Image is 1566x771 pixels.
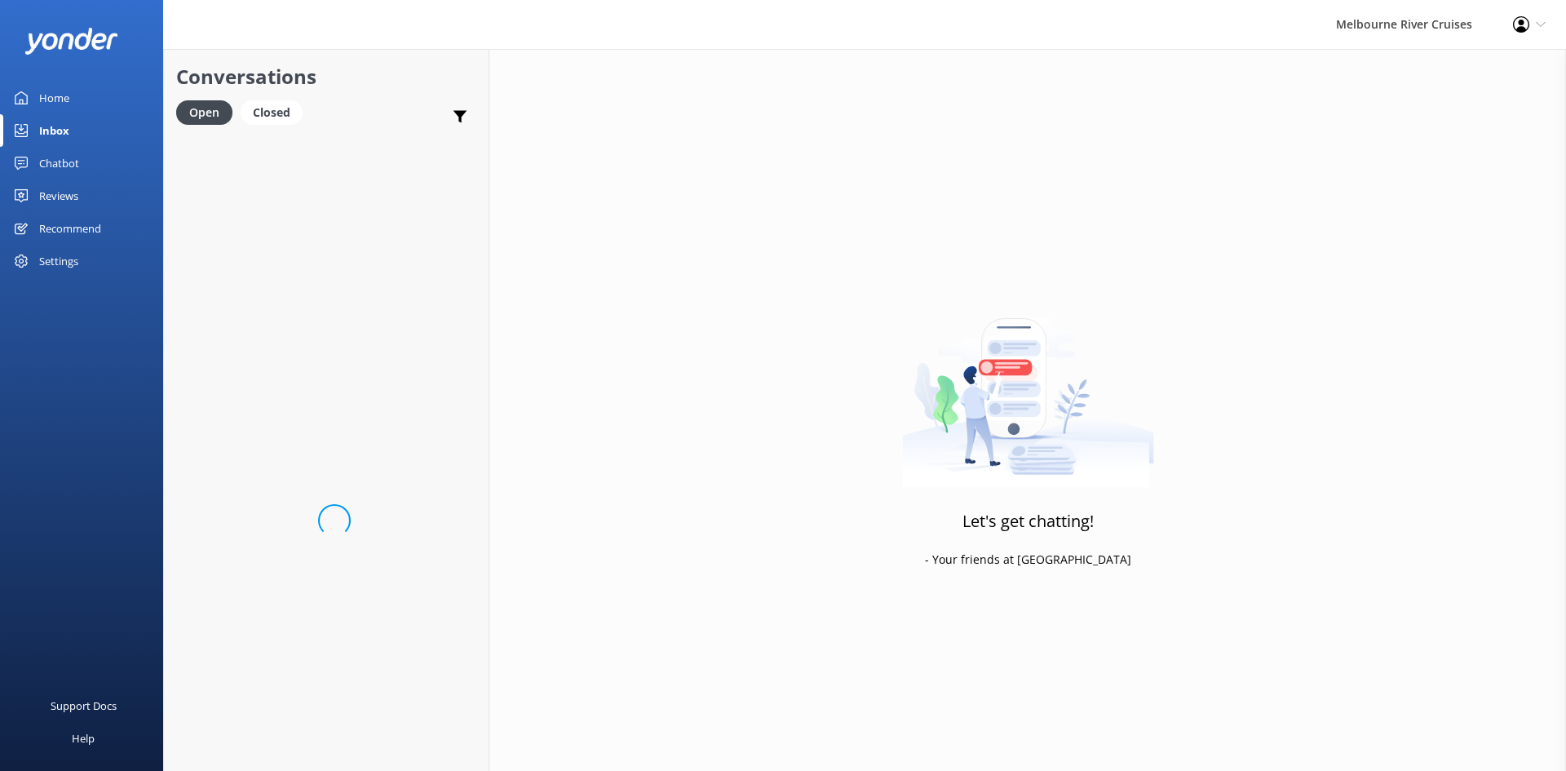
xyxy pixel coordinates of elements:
[241,103,311,121] a: Closed
[902,284,1154,488] img: artwork of a man stealing a conversation from at giant smartphone
[925,551,1131,569] p: - Your friends at [GEOGRAPHIC_DATA]
[39,245,78,277] div: Settings
[39,82,69,114] div: Home
[176,61,476,92] h2: Conversations
[176,100,232,125] div: Open
[39,179,78,212] div: Reviews
[39,114,69,147] div: Inbox
[72,722,95,755] div: Help
[24,28,118,55] img: yonder-white-logo.png
[962,508,1094,534] h3: Let's get chatting!
[51,689,117,722] div: Support Docs
[39,212,101,245] div: Recommend
[39,147,79,179] div: Chatbot
[176,103,241,121] a: Open
[241,100,303,125] div: Closed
